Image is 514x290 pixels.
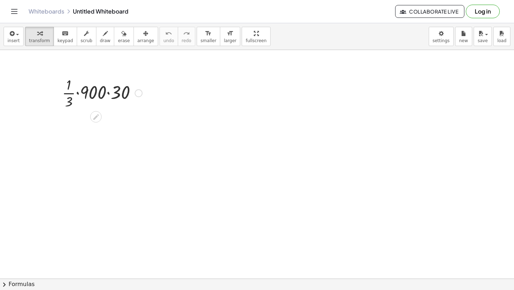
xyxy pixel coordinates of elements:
[478,38,488,43] span: save
[227,29,233,38] i: format_size
[395,5,464,18] button: Collaborate Live
[433,38,450,43] span: settings
[100,38,111,43] span: draw
[197,27,220,46] button: format_sizesmaller
[90,111,102,122] div: Edit math
[429,27,454,46] button: settings
[220,27,240,46] button: format_sizelarger
[160,27,178,46] button: undoundo
[165,29,172,38] i: undo
[62,29,69,38] i: keyboard
[57,38,73,43] span: keypad
[401,8,458,15] span: Collaborate Live
[96,27,115,46] button: draw
[9,6,20,17] button: Toggle navigation
[205,29,212,38] i: format_size
[242,27,270,46] button: fullscreen
[81,38,92,43] span: scrub
[7,38,20,43] span: insert
[497,38,507,43] span: load
[54,27,77,46] button: keyboardkeypad
[466,5,500,18] button: Log in
[29,38,50,43] span: transform
[183,29,190,38] i: redo
[474,27,492,46] button: save
[25,27,54,46] button: transform
[455,27,472,46] button: new
[493,27,510,46] button: load
[137,38,154,43] span: arrange
[163,38,174,43] span: undo
[77,27,96,46] button: scrub
[224,38,236,43] span: larger
[459,38,468,43] span: new
[133,27,158,46] button: arrange
[29,8,64,15] a: Whiteboards
[201,38,216,43] span: smaller
[178,27,195,46] button: redoredo
[118,38,130,43] span: erase
[182,38,191,43] span: redo
[4,27,24,46] button: insert
[246,38,266,43] span: fullscreen
[114,27,133,46] button: erase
